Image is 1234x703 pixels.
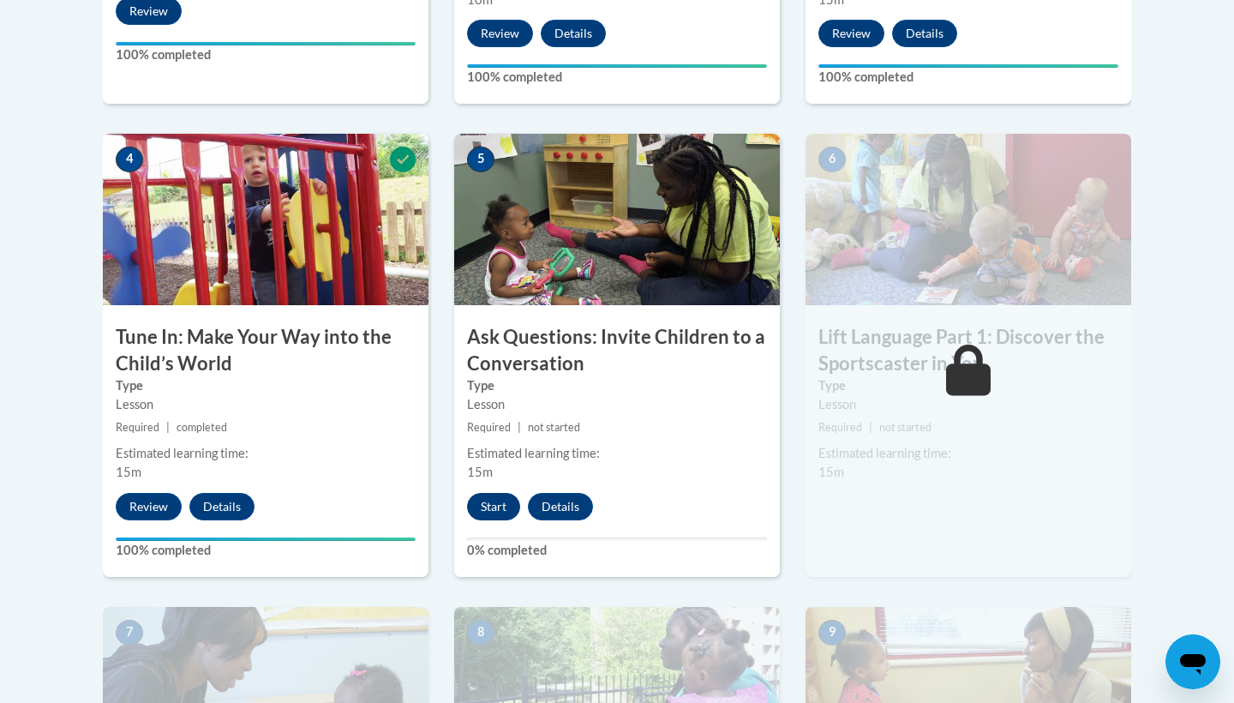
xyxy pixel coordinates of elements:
span: Required [467,421,511,434]
button: Start [467,493,520,520]
label: Type [116,376,416,395]
img: Course Image [103,134,428,305]
span: | [166,421,170,434]
button: Review [818,20,884,47]
div: Estimated learning time: [467,444,767,463]
label: Type [818,376,1118,395]
label: 100% completed [116,45,416,64]
button: Details [189,493,255,520]
div: Your progress [116,538,416,541]
div: Lesson [467,395,767,414]
h3: Lift Language Part 1: Discover the Sportscaster in You [806,324,1131,377]
span: | [869,421,872,434]
label: 100% completed [467,68,767,87]
label: 0% completed [467,541,767,560]
span: Required [818,421,862,434]
span: 8 [467,620,494,646]
label: Type [467,376,767,395]
div: Your progress [818,64,1118,68]
div: Lesson [818,395,1118,414]
iframe: Button to launch messaging window [1165,634,1220,689]
span: 9 [818,620,846,646]
span: | [518,421,521,434]
button: Details [892,20,957,47]
img: Course Image [806,134,1131,305]
img: Course Image [454,134,780,305]
h3: Tune In: Make Your Way into the Child’s World [103,324,428,377]
span: 7 [116,620,143,646]
label: 100% completed [116,541,416,560]
span: 15m [818,465,844,479]
span: not started [879,421,931,434]
div: Estimated learning time: [116,444,416,463]
span: not started [528,421,580,434]
div: Your progress [467,64,767,68]
div: Lesson [116,395,416,414]
span: 4 [116,147,143,172]
div: Your progress [116,42,416,45]
button: Details [541,20,606,47]
div: Estimated learning time: [818,444,1118,463]
button: Review [467,20,533,47]
span: Required [116,421,159,434]
h3: Ask Questions: Invite Children to a Conversation [454,324,780,377]
label: 100% completed [818,68,1118,87]
span: 15m [116,465,141,479]
span: 6 [818,147,846,172]
span: completed [177,421,227,434]
span: 5 [467,147,494,172]
button: Details [528,493,593,520]
span: 15m [467,465,493,479]
button: Review [116,493,182,520]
